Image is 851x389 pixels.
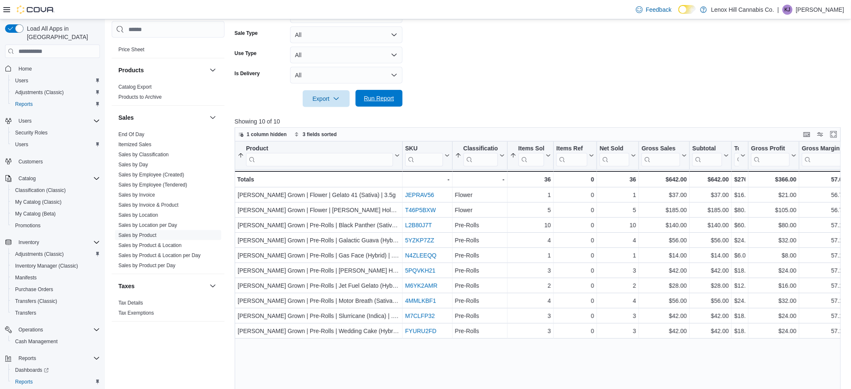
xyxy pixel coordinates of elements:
[12,76,100,86] span: Users
[642,265,687,276] div: $42.00
[510,174,551,184] div: 36
[734,296,746,306] div: $24.00
[118,182,187,188] a: Sales by Employee (Tendered)
[17,5,55,14] img: Cova
[751,220,796,230] div: $80.00
[15,116,35,126] button: Users
[12,76,31,86] a: Users
[455,326,504,336] div: Pre-Rolls
[12,185,100,195] span: Classification (Classic)
[8,284,103,295] button: Purchase Orders
[246,145,393,166] div: Product
[556,311,594,321] div: 0
[238,235,400,245] div: [PERSON_NAME] Grown | Pre-Rolls | Galactic Guava (Hybrid) | .5g x 2ct | 1g
[600,250,636,260] div: 1
[556,235,594,245] div: 0
[18,239,39,246] span: Inventory
[18,66,32,72] span: Home
[455,220,504,230] div: Pre-Rolls
[734,265,746,276] div: $18.00
[238,250,400,260] div: [PERSON_NAME] Grown | Pre-Rolls | Gas Face (Hybrid) | .5g x 2ct | 1g
[12,261,100,271] span: Inventory Manager (Classic)
[112,129,225,274] div: Sales
[556,145,587,153] div: Items Ref
[12,209,100,219] span: My Catalog (Beta)
[455,265,504,276] div: Pre-Rolls
[12,99,36,109] a: Reports
[751,145,796,166] button: Gross Profit
[8,208,103,220] button: My Catalog (Beta)
[12,377,36,387] a: Reports
[734,145,739,166] div: Total Cost
[118,242,182,249] span: Sales by Product & Location
[802,311,851,321] div: 57.14%
[785,5,791,15] span: KJ
[15,116,100,126] span: Users
[642,250,687,260] div: $14.00
[15,274,37,281] span: Manifests
[455,250,504,260] div: Pre-Rolls
[600,281,636,291] div: 2
[734,250,746,260] div: $6.00
[600,145,629,153] div: Net Sold
[8,184,103,196] button: Classification (Classic)
[455,205,504,215] div: Flower
[238,281,400,291] div: [PERSON_NAME] Grown | Pre-Rolls | Jet Fuel Gelato (Hybrid) | .5g x 2ct | 1g
[751,235,796,245] div: $32.00
[802,145,844,166] div: Gross Margin
[8,139,103,150] button: Users
[405,313,435,319] a: M7CLFP32
[15,64,35,74] a: Home
[15,251,64,258] span: Adjustments (Classic)
[15,325,100,335] span: Operations
[8,87,103,98] button: Adjustments (Classic)
[642,281,687,291] div: $28.00
[235,129,290,139] button: 1 column hidden
[692,296,729,306] div: $56.00
[2,352,103,364] button: Reports
[2,324,103,336] button: Operations
[405,222,432,229] a: L2B80J7T
[802,296,851,306] div: 57.14%
[734,326,746,336] div: $18.00
[405,207,436,213] a: T46P5BXW
[118,310,154,316] a: Tax Exemptions
[8,307,103,319] button: Transfers
[751,250,796,260] div: $8.00
[12,308,39,318] a: Transfers
[455,235,504,245] div: Pre-Rolls
[692,250,729,260] div: $14.00
[238,311,400,321] div: [PERSON_NAME] Grown | Pre-Rolls | Slurricane (Indica) | .5g x 2ct | 1g
[405,282,437,289] a: M6YK2AMR
[208,281,218,291] button: Taxes
[734,281,746,291] div: $12.00
[238,326,400,336] div: [PERSON_NAME] Grown | Pre-Rolls | Wedding Cake (Hybrid) | .5g x 2ct | 1g
[8,220,103,231] button: Promotions
[118,242,182,248] a: Sales by Product & Location
[238,190,400,200] div: [PERSON_NAME] Grown | Flower | Gelato 41 (Sativa) | 3.5g
[678,5,696,14] input: Dark Mode
[118,300,143,306] a: Tax Details
[642,145,687,166] button: Gross Sales
[2,155,103,168] button: Customers
[12,197,65,207] a: My Catalog (Classic)
[692,235,729,245] div: $56.00
[510,190,551,200] div: 1
[18,326,43,333] span: Operations
[12,139,31,150] a: Users
[18,355,36,362] span: Reports
[633,1,675,18] a: Feedback
[783,5,793,15] div: Kevin Jimenez
[238,220,400,230] div: [PERSON_NAME] Grown | Pre-Rolls | Black Panther (Sativa) | .5g x 2ct | 1g
[12,249,67,259] a: Adjustments (Classic)
[778,5,779,15] p: |
[15,378,33,385] span: Reports
[12,249,100,259] span: Adjustments (Classic)
[18,118,31,124] span: Users
[600,145,636,166] button: Net Sold
[518,145,544,166] div: Items Sold
[692,205,729,215] div: $185.00
[556,190,594,200] div: 0
[556,145,594,166] button: Items Ref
